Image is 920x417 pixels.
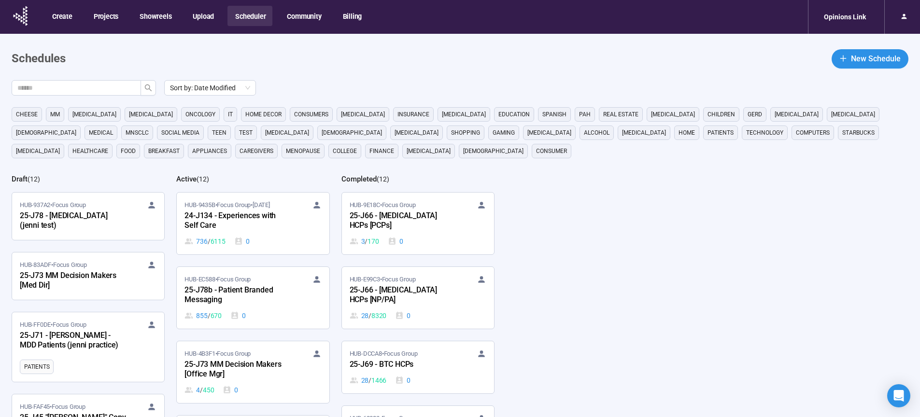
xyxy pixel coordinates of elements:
span: medical [89,128,113,138]
span: search [144,84,152,92]
span: cheese [16,110,38,119]
span: computers [796,128,830,138]
span: / [208,310,211,321]
button: Projects [86,6,125,26]
span: ( 12 ) [377,175,389,183]
span: Patients [708,128,734,138]
div: 25-J73 MM Decision Makers [Office Mgr] [184,359,291,381]
button: Community [279,6,328,26]
span: [MEDICAL_DATA] [265,128,309,138]
span: GERD [748,110,762,119]
span: Insurance [397,110,429,119]
a: HUB-937A2•Focus Group25-J78 - [MEDICAL_DATA] (jenni test) [12,193,164,240]
span: [MEDICAL_DATA] [407,146,451,156]
a: HUB-FF0DE•Focus Group25-J71 - [PERSON_NAME] - MDD Patients (jenni practice)Patients [12,312,164,382]
div: 25-J73 MM Decision Makers [Med Dir] [20,270,126,292]
span: HUB-9435B • Focus Group • [184,200,269,210]
div: 0 [395,375,410,386]
span: shopping [451,128,480,138]
span: [MEDICAL_DATA] [527,128,571,138]
h1: Schedules [12,50,66,68]
span: Test [239,128,253,138]
span: PAH [579,110,591,119]
time: [DATE] [253,201,270,208]
span: HUB-DCCA8 • Focus Group [350,349,418,359]
span: Patients [24,362,49,372]
button: plusNew Schedule [832,49,908,69]
span: HUB-FAF45 • Focus Group [20,402,85,412]
span: Food [121,146,136,156]
span: healthcare [72,146,108,156]
span: education [498,110,530,119]
span: HUB-4B3F1 • Focus Group [184,349,251,359]
div: 736 [184,236,225,247]
div: 0 [223,385,238,395]
span: [MEDICAL_DATA] [16,146,60,156]
span: college [333,146,357,156]
span: [MEDICAL_DATA] [341,110,385,119]
span: breakfast [148,146,180,156]
span: [DEMOGRAPHIC_DATA] [16,128,76,138]
div: 25-J78 - [MEDICAL_DATA] (jenni test) [20,210,126,232]
div: 0 [230,310,246,321]
span: consumer [536,146,567,156]
span: 670 [211,310,222,321]
div: 855 [184,310,222,321]
span: [MEDICAL_DATA] [129,110,173,119]
div: Opinions Link [818,8,872,26]
span: plus [839,55,847,62]
div: 28 [350,375,387,386]
span: alcohol [584,128,609,138]
span: 450 [203,385,214,395]
span: Spanish [542,110,566,119]
div: 25-J66 - [MEDICAL_DATA] HCPs [NP/PA] [350,284,456,306]
span: HUB-EC588 • Focus Group [184,275,251,284]
span: 170 [368,236,379,247]
span: [MEDICAL_DATA] [775,110,819,119]
div: 25-J78b - Patient Branded Messaging [184,284,291,306]
span: finance [369,146,394,156]
a: HUB-9E18C•Focus Group25-J66 - [MEDICAL_DATA] HCPs [PCPs]3 / 1700 [342,193,494,254]
span: ( 12 ) [28,175,40,183]
div: 4 [184,385,214,395]
span: New Schedule [851,53,901,65]
button: Create [44,6,79,26]
span: HUB-FF0DE • Focus Group [20,320,86,330]
span: home [679,128,695,138]
a: HUB-DCCA8•Focus Group25-J69 - BTC HCPs28 / 14660 [342,341,494,393]
span: social media [161,128,199,138]
div: 25-J69 - BTC HCPs [350,359,456,371]
span: children [708,110,735,119]
h2: Draft [12,175,28,183]
span: [DEMOGRAPHIC_DATA] [463,146,524,156]
span: [MEDICAL_DATA] [395,128,439,138]
span: [MEDICAL_DATA] [442,110,486,119]
div: Open Intercom Messenger [887,384,910,407]
span: / [208,236,211,247]
span: MM [50,110,60,119]
span: it [228,110,233,119]
span: [MEDICAL_DATA] [831,110,875,119]
div: 0 [395,310,410,321]
a: HUB-9435B•Focus Group•[DATE]24-J134 - Experiences with Self Care736 / 61150 [177,193,329,254]
a: HUB-E99C3•Focus Group25-J66 - [MEDICAL_DATA] HCPs [NP/PA]28 / 83200 [342,267,494,329]
span: menopause [286,146,320,156]
a: HUB-EC588•Focus Group25-J78b - Patient Branded Messaging855 / 6700 [177,267,329,329]
a: HUB-83ADF•Focus Group25-J73 MM Decision Makers [Med Dir] [12,252,164,300]
button: Billing [335,6,369,26]
span: / [368,310,371,321]
span: home decor [245,110,282,119]
a: HUB-4B3F1•Focus Group25-J73 MM Decision Makers [Office Mgr]4 / 4500 [177,341,329,403]
span: oncology [185,110,215,119]
span: HUB-937A2 • Focus Group [20,200,86,210]
span: [MEDICAL_DATA] [622,128,666,138]
span: HUB-83ADF • Focus Group [20,260,87,270]
span: consumers [294,110,328,119]
span: [MEDICAL_DATA] [651,110,695,119]
div: 24-J134 - Experiences with Self Care [184,210,291,232]
button: search [141,80,156,96]
span: real estate [603,110,638,119]
span: starbucks [842,128,875,138]
span: / [365,236,368,247]
span: [MEDICAL_DATA] [72,110,116,119]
